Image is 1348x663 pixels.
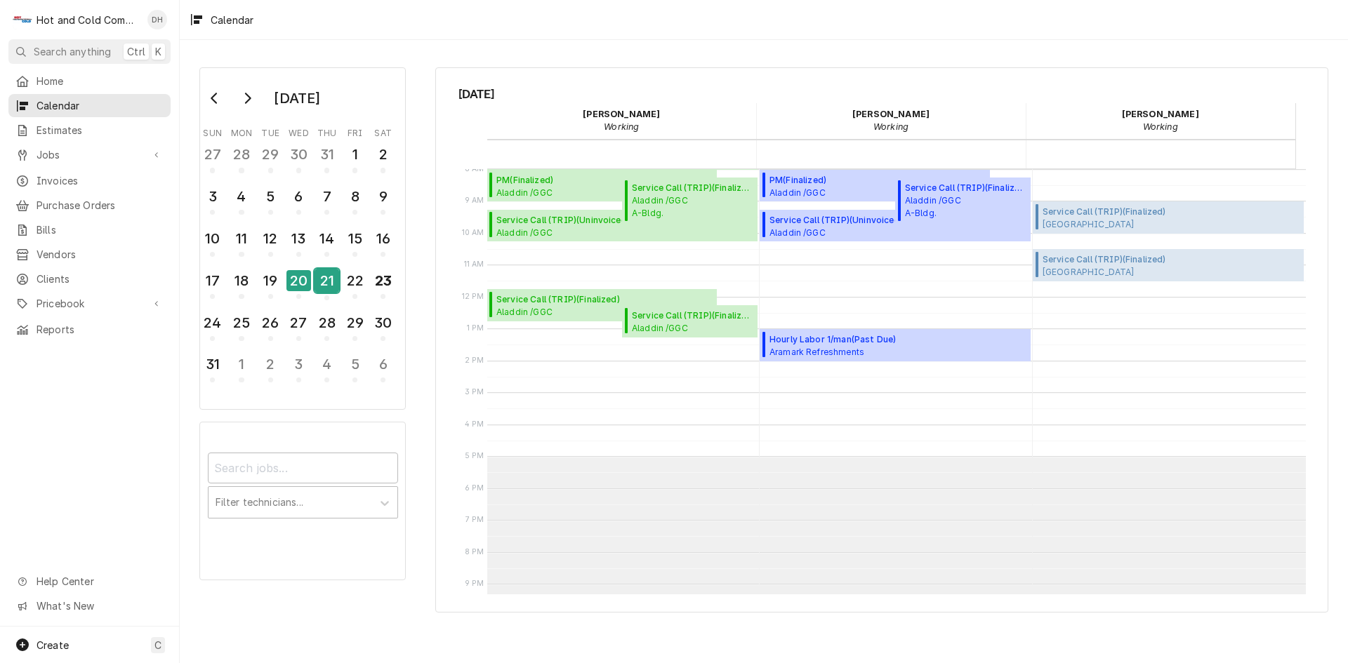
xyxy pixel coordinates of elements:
th: Monday [227,123,256,140]
div: Hot and Cold Commercial Kitchens, Inc.'s Avatar [13,10,32,29]
span: Reports [37,322,164,337]
div: Service Call (TRIP)(Finalized)Aladdin /GGCA-Bldg. ([GEOGRAPHIC_DATA],Panda,C-Store) / [STREET_ADD... [895,178,1031,225]
span: What's New [37,598,162,613]
div: 16 [372,228,394,249]
div: Service Call (TRIP)(Finalized)Aladdin /GGCDining / [STREET_ADDRESS] D, [GEOGRAPHIC_DATA], GA 30043 [622,305,758,337]
div: Calendar Filters [199,422,406,580]
div: Service Call (TRIP)(Uninvoiced)Aladdin /GGCA-Bldg. ([GEOGRAPHIC_DATA],Panda,C-Store) / [STREET_AD... [760,210,1031,242]
span: [GEOGRAPHIC_DATA] Atheletic Center Dining / [STREET_ADDRESS][US_STATE] [1043,218,1278,229]
div: 22 [344,270,366,291]
span: Jobs [37,147,143,162]
div: [DATE] [269,86,325,110]
span: 4 PM [461,419,488,430]
div: [Service] Service Call (TRIP) Aladdin /GGC A-Bldg. (Chic Fila,Panda,C-Store) / 1000 University Ce... [760,210,1031,242]
div: 17 [201,270,223,291]
button: Go to previous month [201,87,229,109]
div: Jason Thomason - Working [1026,103,1295,138]
th: Friday [341,123,369,140]
span: Search anything [34,44,111,59]
span: Aladdin /GGC A-Bldg. ([GEOGRAPHIC_DATA],Panda,C-Store) / [STREET_ADDRESS] [632,194,753,221]
span: Aladdin /GGC Starbucks / [STREET_ADDRESS] [496,306,630,317]
div: 1 [344,144,366,165]
th: Wednesday [284,123,312,140]
div: [Service] PM Aladdin /GGC A-Bldg. (Chic Fila,Panda,C-Store) / 1000 University Center Ln, Lawrence... [760,170,990,202]
span: Aladdin /GGC A-Bldg. ([GEOGRAPHIC_DATA],Panda,C-Store) / [STREET_ADDRESS] [496,227,753,238]
div: 27 [201,144,223,165]
div: 3 [288,354,310,375]
div: Calendar Day Picker [199,67,406,410]
span: Aladdin /GGC A-Bldg. ([GEOGRAPHIC_DATA],Panda,C-Store) / [STREET_ADDRESS] [905,194,1026,221]
a: Calendar [8,94,171,117]
div: 4 [316,354,338,375]
span: 8 PM [461,547,488,558]
span: 9 AM [461,195,488,206]
span: Service Call (TRIP) ( Uninvoiced ) [769,214,1026,227]
span: Create [37,639,69,651]
a: Clients [8,267,171,290]
span: PM ( Finalized ) [496,174,713,187]
button: Search anythingCtrlK [8,39,171,64]
div: 27 [288,312,310,333]
a: Estimates [8,119,171,142]
span: Clients [37,272,164,286]
div: 29 [344,312,366,333]
div: 15 [344,228,366,249]
span: Service Call (TRIP) ( Uninvoiced ) [496,214,753,227]
em: Working [1143,121,1178,132]
a: Bills [8,218,171,241]
span: 1 PM [463,323,488,334]
span: Aladdin /GGC A-Bldg. ([GEOGRAPHIC_DATA],Panda,C-Store) / [STREET_ADDRESS] [769,187,986,198]
div: 2 [260,354,282,375]
div: DH [147,10,167,29]
a: Go to Pricebook [8,292,171,315]
div: 20 [286,270,311,291]
span: 2 PM [461,355,488,366]
span: Service Call (TRIP) ( Finalized ) [905,182,1026,194]
a: Go to What's New [8,594,171,617]
div: PM(Finalized)Aladdin /GGCA-Bldg. ([GEOGRAPHIC_DATA],Panda,C-Store) / [STREET_ADDRESS] [760,170,990,202]
span: [DATE] [458,85,1306,103]
div: 28 [230,144,252,165]
span: Bills [37,222,164,237]
span: 8 AM [461,163,488,175]
div: [Service] Service Call (TRIP) Aladdin /GGC A-Bldg. (Chic Fila,Panda,C-Store) / 1000 University Ce... [487,210,758,242]
div: 23 [372,270,394,291]
div: 21 [315,269,339,293]
div: 5 [344,354,366,375]
div: 4 [230,186,252,207]
span: K [155,44,161,59]
div: [Service] PM Aladdin /GGC A-Bldg. (Chic Fila,Panda,C-Store) / 1000 University Center Ln, Lawrence... [487,170,718,202]
div: 19 [260,270,282,291]
div: 8 [344,186,366,207]
div: [Service] Service Call (TRIP) Barnsley Resort Rice House / 597 Barnsley Gardens Rd NW, Adairsvill... [1033,249,1304,281]
span: Aladdin /GGC A-Bldg. ([GEOGRAPHIC_DATA],Panda,C-Store) / [STREET_ADDRESS] [769,227,1026,238]
th: Thursday [313,123,341,140]
a: Reports [8,318,171,341]
th: Tuesday [256,123,284,140]
div: 31 [316,144,338,165]
div: 10 [201,228,223,249]
div: Hot and Cold Commercial Kitchens, Inc. [37,13,140,27]
span: Ctrl [127,44,145,59]
div: [Service] Service Call (TRIP) Whitefield Academy Atheletic Center Dining / 1 Whitefield Academy D... [1033,201,1304,234]
span: Service Call (TRIP) ( Finalized ) [496,293,630,306]
div: 30 [288,144,310,165]
div: David Harris - Working [756,103,1026,138]
span: Estimates [37,123,164,138]
span: 6 PM [461,483,488,494]
th: Saturday [369,123,397,140]
div: 24 [201,312,223,333]
a: Go to Help Center [8,570,171,593]
span: Help Center [37,574,162,589]
span: 3 PM [461,387,488,398]
div: 13 [288,228,310,249]
span: Invoices [37,173,164,188]
div: [Service] Service Call (TRIP) Aladdin /GGC A-Bldg. (Chic Fila,Panda,C-Store) / 1000 University Ce... [895,178,1031,225]
div: 29 [260,144,282,165]
span: Vendors [37,247,164,262]
a: Invoices [8,169,171,192]
div: [Service] Service Call (TRIP) Aladdin /GGC Dining / 1000 University Center Ln Bldg. D, Lawrencevi... [622,305,758,337]
div: Service Call (TRIP)(Finalized)Aladdin /GGCA-Bldg. ([GEOGRAPHIC_DATA],Panda,C-Store) / [STREET_ADD... [622,178,758,225]
a: Vendors [8,243,171,266]
span: 12 PM [458,291,488,302]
